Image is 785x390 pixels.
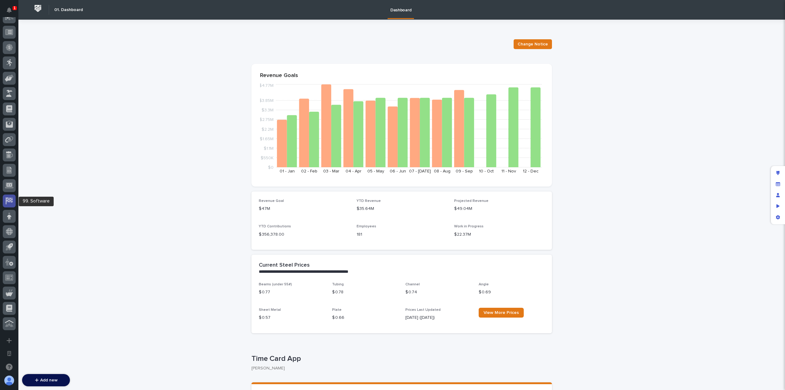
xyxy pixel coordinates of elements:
span: YTD Contributions [259,225,291,228]
tspan: $4.77M [259,83,274,88]
div: Past conversations [6,116,41,121]
text: 11 - Nov [501,169,516,173]
button: Open workspace settings [3,347,16,360]
p: $ 0.78 [332,289,398,295]
p: 1 [13,6,16,10]
a: 🔗Onboarding Call [36,75,81,86]
span: Sheet Metal [259,308,281,312]
span: Onboarding Call [44,77,78,83]
tspan: $2.2M [262,127,274,131]
text: 07 - [DATE] [409,169,431,173]
div: Notifications1 [8,7,16,17]
tspan: $1.65M [260,137,274,141]
p: $ 0.66 [332,315,398,321]
div: 📖 [6,78,11,83]
span: Help Docs [12,77,33,83]
span: YTD Revenue [357,199,381,203]
div: Start new chat [21,95,101,101]
div: We're available if you need us! [21,101,78,106]
span: Angle [479,283,489,286]
button: Start new chat [104,97,112,104]
text: 09 - Sep [456,169,473,173]
span: Plate [332,308,342,312]
p: $ 356,378.00 [259,231,349,238]
a: Powered byPylon [43,145,74,150]
text: 10 - Oct [479,169,494,173]
button: See all [95,115,112,122]
span: Beams (under 55#) [259,283,292,286]
h2: 01. Dashboard [54,7,83,13]
div: 🔗 [38,78,43,83]
div: Preview as [772,201,783,212]
p: Time Card App [251,354,549,363]
p: $47M [259,206,349,212]
text: 04 - Apr [346,169,362,173]
span: Pylon [61,145,74,150]
p: [DATE] ([DATE]) [405,315,471,321]
div: App settings [772,212,783,223]
tspan: $3.3M [262,108,274,112]
p: [PERSON_NAME] [251,366,547,371]
span: Projected Revenue [454,199,488,203]
p: $35.64M [357,206,447,212]
span: Change Notice [518,41,548,47]
text: 01 - Jan [280,169,295,173]
p: Welcome 👋 [6,24,112,34]
div: Edit layout [772,168,783,179]
p: $ 0.69 [479,289,545,295]
tspan: $2.75M [259,118,274,122]
h2: Current Steel Prices [259,262,310,269]
span: Revenue Goal [259,199,284,203]
div: Manage users [772,190,783,201]
tspan: $550K [261,156,274,160]
tspan: $1.1M [264,146,274,150]
p: How can we help? [6,34,112,44]
text: 06 - Jun [390,169,406,173]
tspan: $0 [268,165,274,170]
button: Notifications [3,4,16,17]
a: View More Prices [479,308,524,318]
span: Channel [405,283,420,286]
span: View More Prices [484,311,519,315]
text: 02 - Feb [301,169,317,173]
p: Revenue Goals [260,72,543,79]
span: Prices Last Updated [405,308,441,312]
p: 181 [357,231,447,238]
p: $ 0.74 [405,289,471,295]
span: • [51,131,53,136]
img: Stacker [6,6,18,18]
text: 05 - May [367,169,384,173]
button: Add a new app... [3,334,16,347]
span: Employees [357,225,376,228]
img: Workspace Logo [32,3,44,14]
span: [DATE] [54,131,67,136]
text: 12 - Dec [523,169,538,173]
p: $ 0.57 [259,315,325,321]
p: $22.37M [454,231,545,238]
img: Jeff Miller [6,125,16,135]
button: Add new [22,374,70,386]
tspan: $3.85M [259,98,274,103]
text: 03 - Mar [323,169,339,173]
p: $49.04M [454,206,545,212]
p: $ 0.77 [259,289,325,295]
span: Work in Progress [454,225,484,228]
div: Manage fields and data [772,179,783,190]
span: Tubing [332,283,344,286]
button: Open support chat [3,361,16,373]
a: 📖Help Docs [4,75,36,86]
text: 08 - Aug [434,169,450,173]
button: Change Notice [514,39,552,49]
button: users-avatar [3,374,16,387]
span: [PERSON_NAME] [19,131,50,136]
img: 1736555164131-43832dd5-751b-4058-ba23-39d91318e5a0 [6,95,17,106]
